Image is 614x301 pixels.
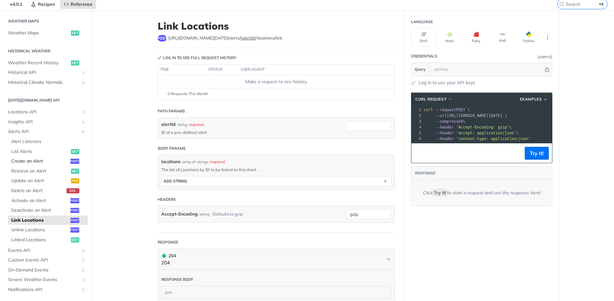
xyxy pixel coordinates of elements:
span: 'content-type: application/json' [456,137,530,141]
span: get [71,237,79,243]
span: get [71,149,79,154]
button: Node [437,28,462,47]
th: time [158,65,206,75]
span: post [70,208,79,213]
div: Credentials [411,53,437,59]
button: Copy to clipboard [415,148,424,158]
button: Show subpages for On-Demand Events [81,268,86,273]
a: Alerts APIHide subpages for Alerts API [5,127,88,137]
button: PHP [490,28,515,47]
button: cURL Request [413,96,455,102]
a: Weather Mapsget [5,28,88,38]
span: List Alerts [11,148,69,155]
span: Locations API [8,109,79,115]
div: Defaults to gzip [213,209,243,219]
div: Headers [158,197,176,202]
kbd: ⌘K [598,1,606,7]
a: Custom Events APIShow subpages for Custom Events API [5,255,88,265]
span: 204 [162,254,166,258]
a: Insights APIShow subpages for Insights API [5,117,88,127]
div: Query [538,55,548,59]
h2: [DATE][DOMAIN_NAME] API [5,97,88,103]
span: del [66,188,79,193]
span: --header [435,125,454,129]
span: locations [161,158,180,165]
span: Delete an Alert [11,188,65,194]
label: {alertId} [240,35,256,40]
a: Update an Alertput [8,176,88,186]
a: Alert Listeners [8,137,88,146]
span: get [71,60,79,66]
button: Query [411,63,429,76]
div: json [162,286,391,298]
button: Show subpages for Custom Events API [81,258,86,263]
a: On-Demand EventsShow subpages for On-Demand Events [5,265,88,275]
div: 3 [411,119,422,124]
a: Locations APIShow subpages for Locations API [5,107,88,117]
span: Severe Weather Events [8,277,79,283]
button: 204 204204 [161,252,391,267]
label: alertId [161,121,176,128]
button: Examples [518,96,550,102]
div: Body Params [158,146,186,151]
a: Linked Locationsget [8,235,88,245]
button: Show subpages for Historical Climate Normals [81,80,86,85]
div: 2 [411,113,422,119]
div: required [210,159,225,165]
th: status [206,65,238,75]
span: Retrieve an Alert [11,168,69,174]
a: Notifications APIShow subpages for Notifications API [5,285,88,295]
svg: More ellipsis [545,35,550,40]
span: Create an Alert [11,158,69,164]
span: curl [424,108,433,112]
div: 6 [411,136,422,142]
input: apikey [431,63,544,76]
span: Deactivate an Alert [11,207,69,214]
button: Python [516,28,541,47]
p: ID of a pre-defined alert [161,129,337,135]
span: Historical API [8,69,79,76]
a: Deactivate an Alertpost [8,206,88,215]
span: Update an Alert [11,178,69,184]
span: post [70,218,79,223]
div: array of strings [182,159,208,165]
span: \ [424,131,519,135]
span: Weather Maps [8,30,69,36]
span: post [70,198,79,203]
span: Activate an Alert [11,198,69,204]
span: On-Demand Events [8,267,79,273]
button: Show subpages for Historical API [81,70,86,75]
div: 5 [411,130,422,136]
span: Recipes [38,1,55,7]
div: 4 [411,124,422,130]
button: ADD string [162,176,391,186]
div: Click to start a request and see the response here! [423,190,541,196]
div: Make a request to see history. [161,78,392,85]
span: Weather Recent History [8,60,69,66]
span: get [71,169,79,174]
div: QueryInformation [538,55,552,59]
a: Events APIShow subpages for Events API [5,246,88,255]
span: \ [424,125,512,129]
span: 0 Requests This Month [168,91,208,97]
p: 204 [161,259,176,267]
a: List Alertsget [8,147,88,156]
svg: Chevron [386,257,391,262]
span: --request [435,108,456,112]
div: string [177,122,187,128]
span: Insights API [8,119,79,125]
span: get [71,31,79,36]
span: put [71,178,79,183]
div: 1 [411,107,422,113]
span: Unlink Locations [11,227,69,233]
svg: Key [158,56,162,60]
div: Log in to see full request history [158,55,236,61]
div: required [189,122,204,128]
div: string [199,209,209,219]
a: Delete an Alertdel [8,186,88,196]
span: --compressed [435,119,463,124]
span: --header [435,131,454,135]
div: Path Params [158,108,185,114]
span: Reference [71,1,92,7]
span: [URL][DOMAIN_NAME][DATE] \ [424,113,507,118]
